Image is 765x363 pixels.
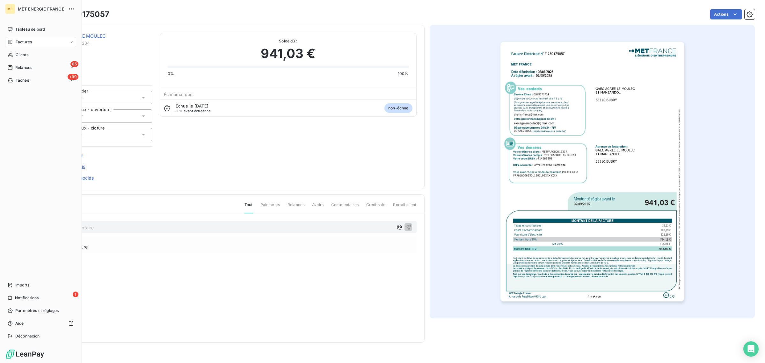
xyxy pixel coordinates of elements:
[16,52,28,58] span: Clients
[5,318,76,329] a: Aide
[244,202,253,213] span: Tout
[260,202,280,213] span: Paiements
[5,37,76,47] a: Factures
[164,92,193,97] span: Échéance due
[743,341,759,357] div: Open Intercom Messenger
[176,109,184,113] span: J-20
[15,65,32,70] span: Relances
[5,280,76,290] a: Imports
[398,71,409,77] span: 100%
[15,282,29,288] span: Imports
[16,39,32,45] span: Factures
[168,71,174,77] span: 0%
[5,63,76,73] a: 85Relances
[261,44,315,63] span: 941,03 €
[60,9,109,20] h3: F-250175057
[15,308,59,314] span: Paramètres et réglages
[50,41,152,46] span: METFRA000018234
[312,202,324,213] span: Avoirs
[176,109,211,113] span: avant échéance
[5,75,76,85] a: +99Tâches
[5,50,76,60] a: Clients
[68,74,78,80] span: +99
[70,61,78,67] span: 85
[5,349,45,359] img: Logo LeanPay
[15,295,39,301] span: Notifications
[288,202,304,213] span: Relances
[15,333,40,339] span: Déconnexion
[393,202,416,213] span: Portail client
[73,292,78,297] span: 1
[384,103,412,113] span: non-échue
[366,202,386,213] span: Creditsafe
[5,24,76,34] a: Tableau de bord
[5,4,15,14] div: ME
[15,26,45,32] span: Tableau de bord
[331,202,359,213] span: Commentaires
[5,306,76,316] a: Paramètres et réglages
[15,321,24,326] span: Aide
[176,103,208,108] span: Échue le [DATE]
[18,6,64,11] span: MET ENERGIE FRANCE
[710,9,742,19] button: Actions
[168,38,409,44] span: Solde dû :
[16,78,29,83] span: Tâches
[500,42,684,301] img: invoice_thumbnail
